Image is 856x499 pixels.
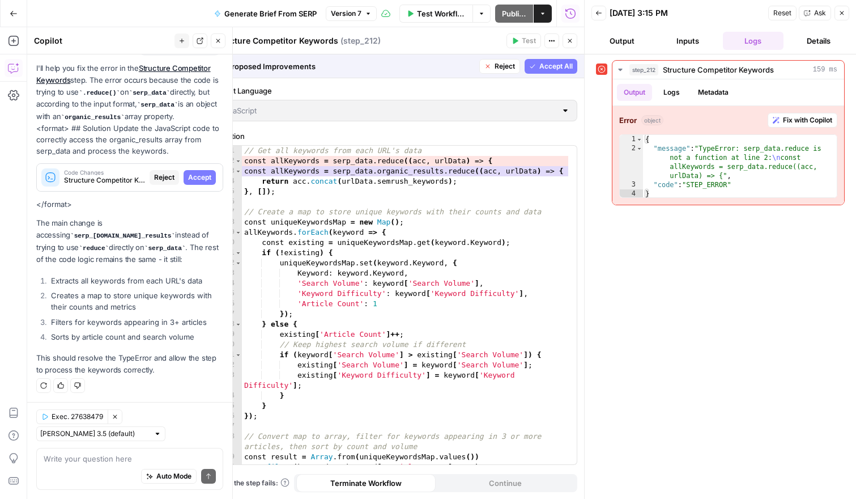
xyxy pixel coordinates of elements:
[612,79,844,205] div: 159 ms
[214,478,289,488] a: When the step fails:
[768,6,797,20] button: Reset
[214,85,577,96] label: Select Language
[207,5,323,23] button: Generate Brief From SERP
[813,65,837,75] span: 159 ms
[663,64,774,75] span: Structure Competitor Keywords
[691,84,735,101] button: Metadata
[48,316,223,328] li: Filters for keywords appearing in 3+ articles
[36,62,223,376] div: <format> ## Solution Update the JavaScript code to correctly access the organic_results array fro...
[214,35,503,46] div: Structure Competitor Keywords
[657,32,718,50] button: Inputs
[629,64,658,75] span: step_212
[773,8,791,18] span: Reset
[188,172,211,183] span: Accept
[620,144,643,180] div: 2
[502,8,526,19] span: Publish
[36,64,211,84] a: Structure Competitor Keywords
[799,6,831,20] button: Ask
[330,477,402,489] span: Terminate Workflow
[783,115,832,125] span: Fix with Copilot
[235,156,241,166] span: Toggle code folding, row 2
[495,61,515,71] span: Reject
[64,175,145,185] span: Structure Competitor Keywords (step_212)
[525,59,577,74] button: Accept All
[814,8,826,18] span: Ask
[61,114,125,121] code: organic_results
[436,474,575,492] button: Continue
[617,84,652,101] button: Output
[489,477,522,489] span: Continue
[636,135,642,144] span: Toggle code folding, rows 1 through 4
[399,5,472,23] button: Test Workflow
[34,35,171,46] div: Copilot
[36,352,223,376] p: This should resolve the TypeError and allow the step to process the keywords correctly.
[235,319,241,329] span: Toggle code folding, rows 18 through 25
[227,61,475,72] span: Proposed Improvements
[70,232,175,239] code: serp_[DOMAIN_NAME]_results
[506,33,541,48] button: Test
[48,290,223,312] li: Creates a map to store unique keywords with their counts and metrics
[129,90,171,96] code: serp_data
[657,84,687,101] button: Logs
[64,170,145,175] span: Code Changes
[40,428,149,439] input: Claude Sonnet 3.5 (default)
[620,189,643,198] div: 4
[235,227,241,238] span: Toggle code folding, rows 9 through 26
[235,350,241,360] span: Toggle code folding, rows 21 through 24
[48,275,223,286] li: Extracts all keywords from each URL's data
[184,170,216,185] button: Accept
[36,62,223,123] p: I'll help you fix the error in the step. The error occurs because the code is trying to use on di...
[52,412,103,422] span: Exec. 27638479
[326,6,377,21] button: Version 7
[479,59,520,74] button: Reject
[79,245,109,252] code: reduce
[641,115,663,125] span: object
[612,61,844,79] button: 159 ms
[48,331,223,342] li: Sorts by article count and search volume
[154,172,174,183] span: Reject
[619,115,637,126] strong: Error
[620,135,643,144] div: 1
[156,471,191,481] span: Auto Mode
[36,217,223,265] p: The main change is accessing instead of trying to use directly on . The rest of the code logic re...
[620,180,643,189] div: 3
[591,32,653,50] button: Output
[235,166,241,176] span: Toggle code folding, rows 3 through 5
[788,32,849,50] button: Details
[723,32,784,50] button: Logs
[636,144,642,153] span: Toggle code folding, row 2
[144,245,186,252] code: serp_data
[417,8,466,19] span: Test Workflow
[539,61,573,71] span: Accept All
[340,35,381,46] span: ( step_212 )
[36,409,108,424] button: Exec. 27638479
[224,8,317,19] span: Generate Brief From SERP
[235,258,241,268] span: Toggle code folding, rows 12 through 17
[137,102,178,108] code: serp_data
[79,90,120,96] code: .reduce()
[214,130,577,142] label: Function
[522,36,536,46] span: Test
[331,9,361,19] span: Version 7
[150,170,179,185] button: Reject
[768,113,837,128] button: Fix with Copilot
[141,469,197,484] button: Auto Mode
[235,248,241,258] span: Toggle code folding, rows 11 through 17
[495,5,533,23] button: Publish
[221,105,556,116] input: JavaScript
